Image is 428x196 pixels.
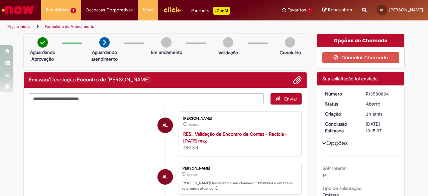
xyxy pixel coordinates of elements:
[288,7,306,13] span: Favoritos
[328,7,352,13] span: Rascunhos
[389,7,423,13] span: [PERSON_NAME]
[285,37,295,48] img: img-circle-grey.png
[163,169,168,185] span: AL
[320,121,361,134] dt: Conclusão Estimada
[322,76,378,82] span: Sua solicitação foi enviada
[322,52,400,63] button: Cancelar Chamado
[213,7,230,15] p: +GenAi
[46,7,69,13] span: Requisições
[322,165,347,171] b: SAP Interim
[366,111,382,117] span: 3h atrás
[29,93,263,104] textarea: Digite sua mensagem aqui...
[188,123,199,127] span: 3h atrás
[188,123,199,127] time: 30/09/2025 11:14:58
[29,77,150,83] h2: Emissão/Devolução Encontro de Contas Fornecedor Histórico de tíquete
[307,8,312,13] span: 1
[366,101,397,107] div: Aberto
[1,3,35,17] img: ServiceNow
[223,37,233,48] img: img-circle-grey.png
[187,173,197,177] time: 30/09/2025 11:15:04
[271,93,302,105] button: Enviar
[284,96,297,102] span: Enviar
[163,5,181,15] img: click_logo_yellow_360x200.png
[157,118,173,133] div: Ana Luisa Pavan Lujan
[29,163,302,195] li: Ana Luisa Pavan Lujan
[45,24,94,29] a: Formulário de Atendimento
[37,37,48,48] img: check-circle-green.png
[320,101,361,107] dt: Status
[88,49,121,62] p: Aguardando atendimento
[322,7,352,13] a: Rascunhos
[366,111,397,117] div: 30/09/2025 11:15:04
[151,49,182,56] p: Em andamento
[157,169,173,185] div: Ana Luisa Pavan Lujan
[218,49,238,56] p: Validação
[293,76,302,84] button: Adicionar anexos
[182,181,298,191] p: [PERSON_NAME]! Recebemos seu chamado R13580804 e em breve estaremos atuando.
[5,20,280,33] ul: Trilhas de página
[7,24,30,29] a: Página inicial
[183,131,295,151] div: 249 KB
[183,131,287,144] a: RES_ Validação de Encontro de Contas - Recicla - [DATE].msg
[320,111,361,117] dt: Criação
[183,117,295,121] div: [PERSON_NAME]
[320,90,361,97] dt: Número
[322,185,361,191] b: Tipo de solicitação
[317,34,405,47] div: Opções do Chamado
[71,8,76,13] span: 2
[322,172,327,178] span: s4
[380,8,384,12] span: AL
[191,7,230,15] div: Padroniza
[280,49,301,56] p: Concluído
[163,117,168,133] span: AL
[366,121,397,134] div: [DATE] 10:15:07
[366,90,397,97] div: R13580804
[99,37,110,48] img: arrow-next.png
[143,7,153,13] span: More
[161,37,172,48] img: img-circle-grey.png
[86,7,133,13] span: Despesas Corporativas
[26,49,59,62] p: Aguardando Aprovação
[182,167,298,171] div: [PERSON_NAME]
[187,173,197,177] span: 3h atrás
